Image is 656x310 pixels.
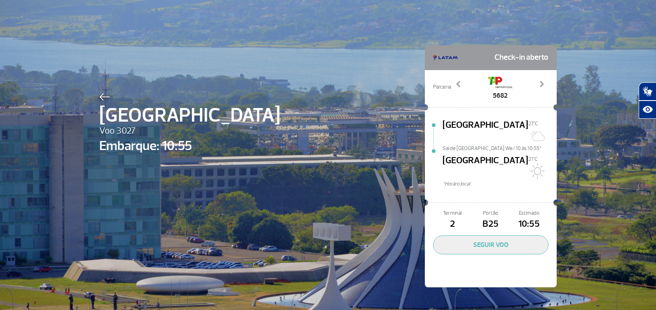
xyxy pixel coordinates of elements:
span: Parceria: [433,83,452,91]
span: Check-in aberto [494,49,548,66]
span: Voo 3027 [99,124,280,138]
span: Portão [471,209,510,217]
span: 5682 [488,91,513,101]
img: Sol com algumas nuvens [528,127,545,144]
div: Plugin de acessibilidade da Hand Talk. [639,82,656,119]
span: [GEOGRAPHIC_DATA] [99,101,280,130]
button: Abrir recursos assistivos. [639,101,656,119]
span: 2 [433,217,471,231]
span: 21°C [528,156,538,162]
span: 10:55 [510,217,548,231]
span: Sai de [GEOGRAPHIC_DATA] We/10 às 10:55* [443,145,557,150]
span: B25 [471,217,510,231]
span: Terminal [433,209,471,217]
span: 27°C [528,120,538,127]
span: Estimado [510,209,548,217]
span: [GEOGRAPHIC_DATA] [443,118,528,145]
span: [GEOGRAPHIC_DATA] [443,154,528,180]
button: SEGUIR VOO [433,235,548,254]
span: Embarque: 10:55 [99,136,280,156]
button: Abrir tradutor de língua de sinais. [639,82,656,101]
img: Sol [528,163,545,179]
span: *Horáro local [443,180,557,188]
